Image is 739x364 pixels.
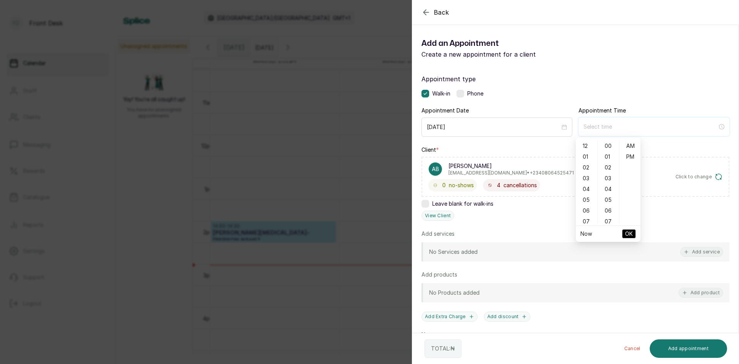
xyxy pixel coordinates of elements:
div: AM [621,141,639,151]
label: Appointment Date [421,107,469,114]
button: Click to change [675,173,723,181]
span: Walk-in [432,90,450,97]
div: 07 [599,216,618,227]
button: Add service [680,247,723,257]
div: 00 [599,141,618,151]
div: 02 [599,162,618,173]
button: Add Extra Charge [421,312,478,322]
div: 01 [599,151,618,162]
button: OK [622,229,636,238]
div: 12 [577,141,596,151]
button: View Client [421,211,454,221]
span: Leave blank for walk-ins [432,200,493,208]
div: 07 [577,216,596,227]
div: 06 [577,205,596,216]
span: Click to change [675,174,712,180]
label: Client [421,146,439,154]
h1: Add an Appointment [421,37,575,50]
button: Add product [679,288,723,298]
div: 04 [599,184,618,195]
div: 05 [577,195,596,205]
p: No Products added [429,289,480,297]
div: 01 [577,151,596,162]
p: [EMAIL_ADDRESS][DOMAIN_NAME] • +234 08064525471 [448,170,574,176]
span: 4 [497,181,500,189]
p: [PERSON_NAME] [448,162,574,170]
label: Appointment Time [578,107,626,114]
span: Phone [467,90,483,97]
label: Appointment type [421,74,729,84]
button: Cancel [618,339,647,358]
input: Select time [584,122,717,131]
p: Create a new appointment for a client [421,50,575,59]
span: Back [434,8,449,17]
span: no-shows [449,181,474,189]
div: 06 [599,205,618,216]
p: Add services [421,230,455,238]
button: Add appointment [650,339,727,358]
p: Add products [421,271,457,278]
div: 03 [577,173,596,184]
div: 05 [599,195,618,205]
p: TOTAL: ₦ [431,345,455,352]
input: Select date [427,123,560,131]
span: cancellations [503,181,537,189]
button: Back [421,8,449,17]
div: 04 [577,184,596,195]
span: 0 [442,181,446,189]
a: Now [580,230,592,237]
p: No Services added [429,248,478,256]
label: Note [421,331,434,339]
div: 02 [577,162,596,173]
p: AB [432,165,439,173]
div: 03 [599,173,618,184]
div: PM [621,151,639,162]
button: Add discount [484,312,531,322]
